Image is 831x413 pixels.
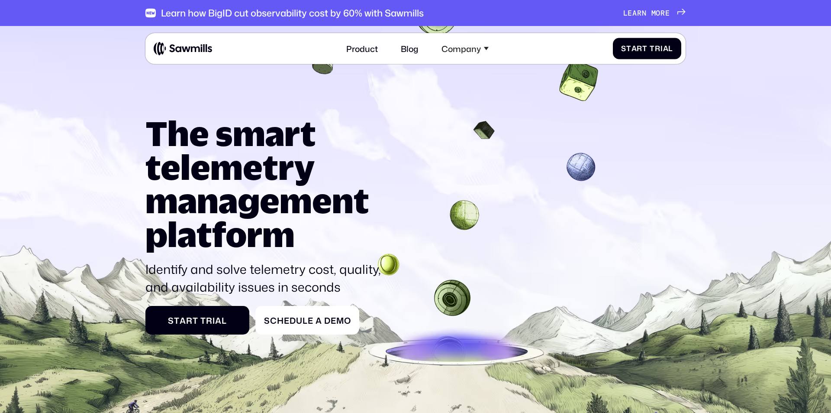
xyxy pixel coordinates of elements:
[161,7,424,19] div: Learn how BigID cut observability cost by 60% with Sawmills
[655,44,660,53] span: r
[660,44,663,53] span: i
[395,37,425,60] a: Blog
[180,315,186,325] span: a
[441,43,481,53] div: Company
[637,44,642,53] span: r
[290,315,296,325] span: d
[255,306,359,335] a: ScheduleaDemo
[623,9,686,17] a: Learnmore
[222,315,227,325] span: l
[308,315,313,325] span: e
[637,9,642,17] span: r
[213,315,215,325] span: i
[145,117,387,251] h1: The smart telemetry management platform
[626,44,631,53] span: t
[651,9,656,17] span: m
[145,306,249,335] a: StartTrial
[665,9,670,17] span: e
[668,44,673,53] span: l
[200,315,206,325] span: T
[613,38,682,59] a: StartTrial
[193,315,198,325] span: t
[642,9,647,17] span: n
[344,315,351,325] span: o
[621,44,626,53] span: S
[435,37,495,60] div: Company
[324,315,331,325] span: D
[277,315,284,325] span: h
[174,315,180,325] span: t
[632,9,637,17] span: a
[642,44,647,53] span: t
[650,44,655,53] span: T
[284,315,290,325] span: e
[270,315,277,325] span: c
[264,315,270,325] span: S
[336,315,344,325] span: m
[660,9,665,17] span: r
[206,315,213,325] span: r
[186,315,193,325] span: r
[656,9,660,17] span: o
[168,315,174,325] span: S
[628,9,632,17] span: e
[316,315,322,325] span: a
[631,44,637,53] span: a
[215,315,222,325] span: a
[145,260,387,296] p: Identify and solve telemetry cost, quality, and availability issues in seconds
[296,315,303,325] span: u
[303,315,308,325] span: l
[623,9,628,17] span: L
[331,315,336,325] span: e
[663,44,669,53] span: a
[340,37,384,60] a: Product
